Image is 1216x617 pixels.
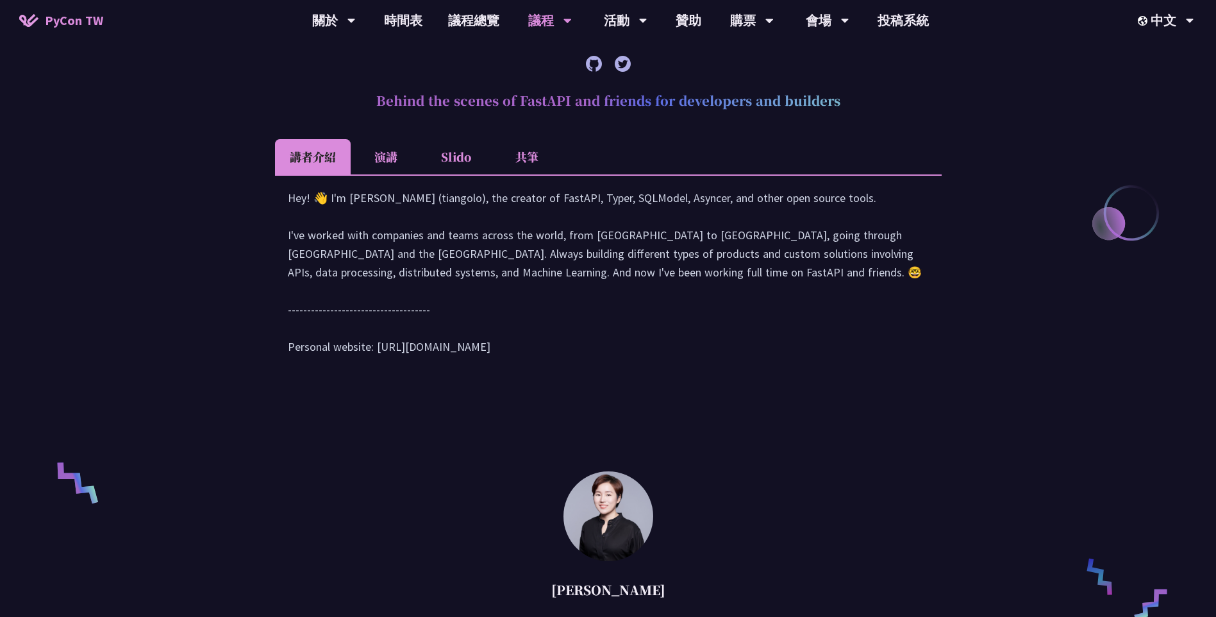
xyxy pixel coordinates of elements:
div: [PERSON_NAME] [275,571,942,609]
li: Slido [421,139,492,174]
div: Hey! 👋 I'm [PERSON_NAME] (tiangolo), the creator of FastAPI, Typer, SQLModel, Asyncer, and other ... [288,189,929,369]
a: PyCon TW [6,4,116,37]
img: 林滿新 [563,471,653,561]
li: 講者介紹 [275,139,351,174]
img: Home icon of PyCon TW 2025 [19,14,38,27]
h2: Behind the scenes of FastAPI and friends for developers and builders [275,81,942,120]
li: 共筆 [492,139,562,174]
li: 演講 [351,139,421,174]
span: PyCon TW [45,11,103,30]
img: Locale Icon [1138,16,1151,26]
